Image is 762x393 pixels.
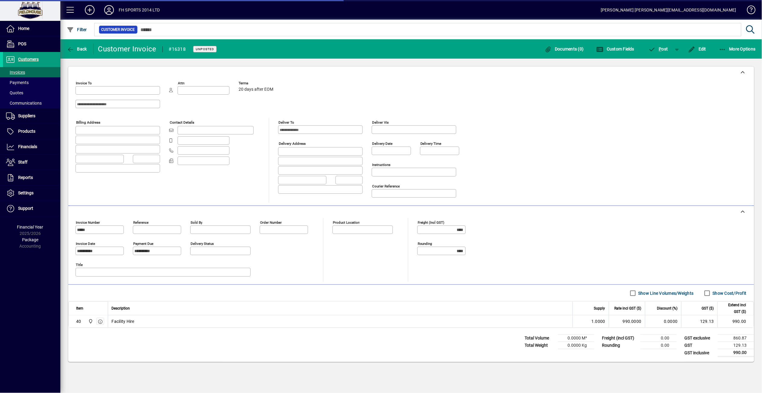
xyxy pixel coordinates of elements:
span: Customers [18,57,39,62]
td: 990.00 [718,349,754,357]
app-page-header-button: Back [60,44,94,54]
span: Customer Invoice [101,27,135,33]
a: Knowledge Base [742,1,754,21]
td: Total Weight [522,342,558,349]
td: Rounding [599,342,641,349]
span: ost [649,47,668,51]
div: #16318 [169,44,186,54]
label: Show Cost/Profit [712,290,747,296]
span: Documents (0) [545,47,584,51]
span: Home [18,26,29,31]
mat-label: Courier Reference [372,184,400,188]
span: GST ($) [702,305,714,312]
span: 20 days after EOM [239,87,273,92]
a: Payments [3,77,60,88]
span: Settings [18,190,34,195]
span: Filter [67,27,87,32]
a: Communications [3,98,60,108]
a: Home [3,21,60,36]
span: Payments [6,80,29,85]
span: More Options [719,47,756,51]
a: Suppliers [3,109,60,124]
button: Post [646,44,671,54]
td: 0.0000 [645,315,681,327]
span: Staff [18,160,27,164]
span: Back [67,47,87,51]
td: 129.13 [718,342,754,349]
a: POS [3,37,60,52]
td: 0.0000 Kg [558,342,594,349]
a: Settings [3,186,60,201]
mat-label: Delivery time [420,141,442,146]
div: [PERSON_NAME] [PERSON_NAME][EMAIL_ADDRESS][DOMAIN_NAME] [601,5,736,15]
span: Quotes [6,90,23,95]
mat-label: Attn [178,81,185,85]
a: Reports [3,170,60,185]
button: Edit [687,44,708,54]
a: Staff [3,155,60,170]
span: Unposted [196,47,214,51]
td: 990.00 [718,315,754,327]
mat-label: Deliver To [278,120,294,125]
span: Financial Year [17,225,43,229]
span: Package [22,237,38,242]
mat-label: Rounding [418,242,432,246]
span: Description [112,305,130,312]
span: Financials [18,144,37,149]
mat-label: Order number [260,220,282,225]
span: Terms [239,81,275,85]
span: Reports [18,175,33,180]
span: Invoices [6,70,25,75]
a: Products [3,124,60,139]
span: Extend incl GST ($) [722,302,746,315]
button: More Options [718,44,757,54]
span: Central [87,318,94,325]
mat-label: Title [76,263,83,267]
span: Supply [594,305,605,312]
span: Edit [688,47,706,51]
mat-label: Invoice To [76,81,92,85]
mat-label: Delivery date [372,141,393,146]
td: Freight (incl GST) [599,335,641,342]
span: Discount (%) [657,305,678,312]
td: 0.00 [641,342,677,349]
mat-label: Reference [133,220,149,225]
span: POS [18,41,26,46]
div: FH SPORTS 2014 LTD [119,5,160,15]
mat-label: Delivery status [191,242,214,246]
td: 0.0000 M³ [558,335,594,342]
div: 990.0000 [613,318,641,324]
span: Suppliers [18,113,35,118]
mat-label: Sold by [191,220,202,225]
span: Rate incl GST ($) [615,305,641,312]
label: Show Line Volumes/Weights [637,290,694,296]
td: GST [682,342,718,349]
mat-label: Invoice date [76,242,95,246]
button: Profile [99,5,119,15]
mat-label: Instructions [372,163,391,167]
button: Filter [65,24,88,35]
mat-label: Freight (incl GST) [418,220,445,225]
mat-label: Invoice number [76,220,100,225]
span: Communications [6,101,42,106]
button: Custom Fields [595,44,636,54]
td: Total Volume [522,335,558,342]
div: 40 [76,318,81,324]
a: Invoices [3,67,60,77]
span: 1.0000 [592,318,606,324]
span: Item [76,305,83,312]
a: Support [3,201,60,216]
span: Facility Hire [112,318,134,324]
mat-label: Deliver via [372,120,389,125]
button: Add [80,5,99,15]
td: 860.87 [718,335,754,342]
td: GST exclusive [682,335,718,342]
span: Products [18,129,35,134]
mat-label: Product location [333,220,360,225]
span: P [659,47,662,51]
span: Custom Fields [596,47,635,51]
mat-label: Payment due [133,242,153,246]
button: Back [65,44,88,54]
div: Customer Invoice [98,44,156,54]
td: 129.13 [681,315,718,327]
